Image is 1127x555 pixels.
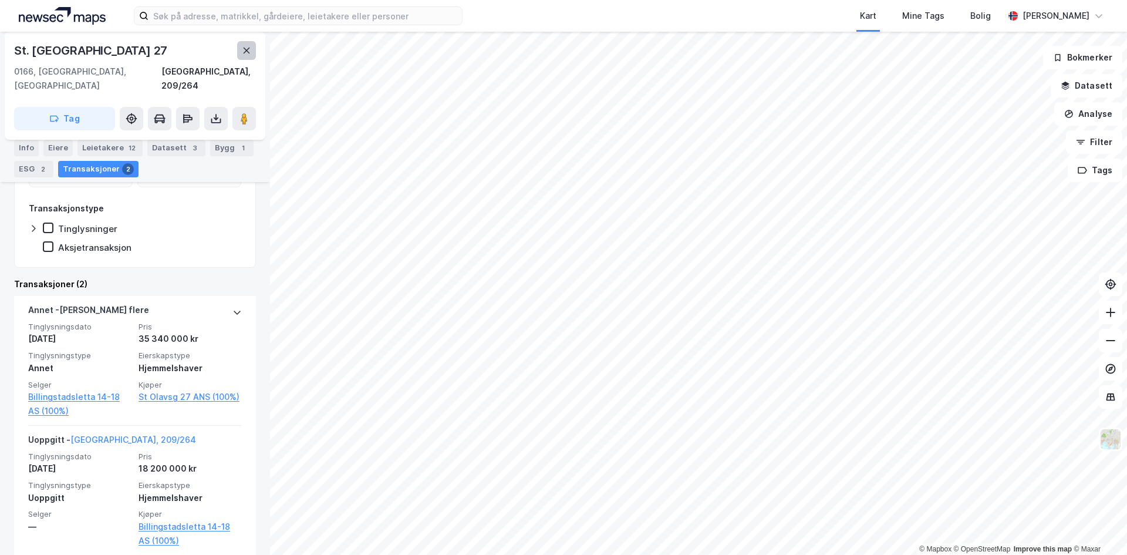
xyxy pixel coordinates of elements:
div: 35 340 000 kr [139,332,242,346]
button: Tags [1068,159,1122,182]
a: Mapbox [919,545,951,553]
div: Aksjetransaksjon [58,242,131,253]
img: logo.a4113a55bc3d86da70a041830d287a7e.svg [19,7,106,25]
span: Pris [139,452,242,462]
div: Annet - [PERSON_NAME] flere [28,303,149,322]
div: St. [GEOGRAPHIC_DATA] 27 [14,41,170,60]
div: 1 [237,142,249,154]
a: OpenStreetMap [954,545,1011,553]
span: Pris [139,322,242,332]
div: [DATE] [28,462,131,476]
div: 2 [122,163,134,175]
div: Eiere [43,140,73,156]
span: Eierskapstype [139,480,242,490]
input: Søk på adresse, matrikkel, gårdeiere, leietakere eller personer [149,7,462,25]
div: Annet [28,361,131,375]
a: St Olavsg 27 ANS (100%) [139,390,242,404]
span: Kjøper [139,380,242,390]
div: Mine Tags [902,9,944,23]
div: Info [14,140,39,156]
iframe: Chat Widget [1068,499,1127,555]
span: Selger [28,380,131,390]
span: Eierskapstype [139,351,242,361]
div: Bolig [970,9,991,23]
div: 0166, [GEOGRAPHIC_DATA], [GEOGRAPHIC_DATA] [14,65,161,93]
button: Analyse [1054,102,1122,126]
span: Tinglysningsdato [28,322,131,332]
div: [PERSON_NAME] [1023,9,1089,23]
div: — [28,520,131,534]
button: Filter [1066,130,1122,154]
div: ESG [14,161,53,177]
div: Transaksjonstype [29,201,104,216]
div: Hjemmelshaver [139,491,242,505]
div: Hjemmelshaver [139,361,242,375]
div: Uoppgitt - [28,433,196,452]
a: Billingstadsletta 14-18 AS (100%) [28,390,131,418]
button: Tag [14,107,115,130]
div: Uoppgitt [28,491,131,505]
button: Bokmerker [1043,46,1122,69]
a: Improve this map [1014,545,1072,553]
a: Billingstadsletta 14-18 AS (100%) [139,520,242,548]
img: Z [1099,428,1122,450]
div: Bygg [210,140,254,156]
div: 12 [126,142,138,154]
div: Transaksjoner [58,161,139,177]
div: [DATE] [28,332,131,346]
div: Kontrollprogram for chat [1068,499,1127,555]
span: Tinglysningstype [28,480,131,490]
button: Datasett [1051,74,1122,97]
span: Tinglysningstype [28,351,131,361]
div: 2 [37,163,49,175]
div: Tinglysninger [58,223,117,234]
div: Leietakere [77,140,143,156]
span: Tinglysningsdato [28,452,131,462]
div: Datasett [147,140,205,156]
a: [GEOGRAPHIC_DATA], 209/264 [70,435,196,445]
span: Selger [28,509,131,519]
div: 18 200 000 kr [139,462,242,476]
div: Transaksjoner (2) [14,277,256,291]
div: 3 [189,142,201,154]
div: Kart [860,9,876,23]
div: [GEOGRAPHIC_DATA], 209/264 [161,65,256,93]
span: Kjøper [139,509,242,519]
